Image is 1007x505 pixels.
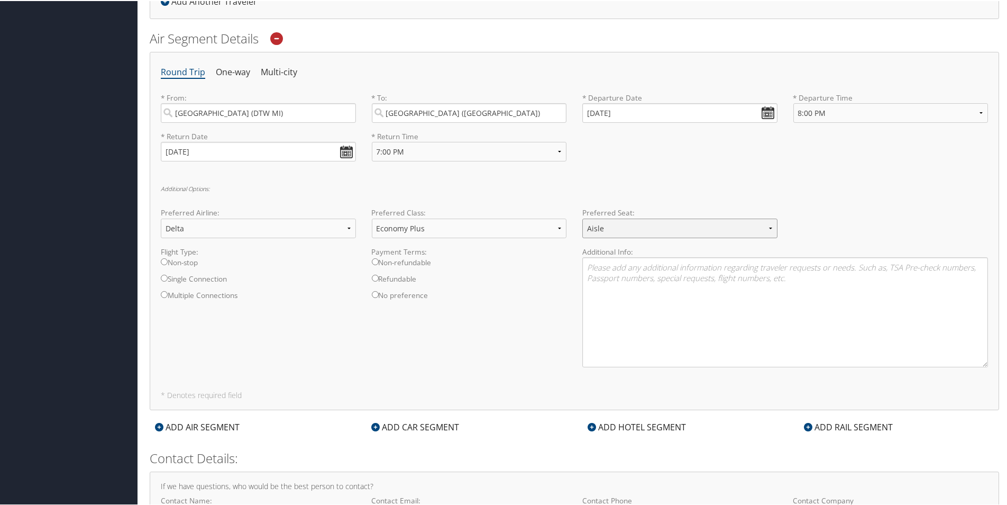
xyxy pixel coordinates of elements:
[161,273,356,289] label: Single Connection
[582,92,777,102] label: * Departure Date
[161,102,356,122] input: City or Airport Code
[372,290,379,297] input: No preference
[161,391,988,398] h5: * Denotes required field
[582,246,988,256] label: Additional Info:
[372,92,567,122] label: * To:
[150,420,245,432] div: ADD AIR SEGMENT
[261,62,297,81] li: Multi-city
[372,102,567,122] input: City or Airport Code
[161,274,168,281] input: Single Connection
[161,206,356,217] label: Preferred Airline:
[582,420,691,432] div: ADD HOTEL SEGMENT
[161,290,168,297] input: Multiple Connections
[582,102,777,122] input: MM/DD/YYYY
[372,206,567,217] label: Preferred Class:
[366,420,464,432] div: ADD CAR SEGMENT
[372,289,567,305] label: No preference
[161,141,356,160] input: MM/DD/YYYY
[372,274,379,281] input: Refundable
[161,256,356,273] label: Non-stop
[150,448,999,466] h2: Contact Details:
[161,246,356,256] label: Flight Type:
[161,185,988,191] h6: Additional Options:
[216,62,250,81] li: One-way
[161,130,356,141] label: * Return Date
[799,420,898,432] div: ADD RAIL SEGMENT
[161,289,356,305] label: Multiple Connections
[372,257,379,264] input: Non-refundable
[372,273,567,289] label: Refundable
[161,482,988,489] h4: If we have questions, who would be the best person to contact?
[793,102,988,122] select: * Departure Time
[582,206,777,217] label: Preferred Seat:
[161,257,168,264] input: Non-stop
[372,246,567,256] label: Payment Terms:
[372,256,567,273] label: Non-refundable
[793,92,988,130] label: * Departure Time
[161,62,205,81] li: Round Trip
[582,494,777,505] label: Contact Phone
[372,130,567,141] label: * Return Time
[161,92,356,122] label: * From:
[150,29,999,47] h2: Air Segment Details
